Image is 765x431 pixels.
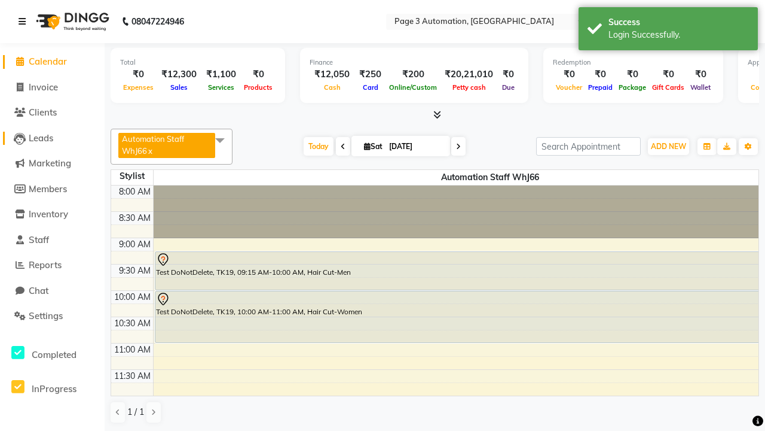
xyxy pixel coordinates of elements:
[3,106,102,120] a: Clients
[29,208,68,220] span: Inventory
[3,259,102,272] a: Reports
[29,259,62,271] span: Reports
[310,68,354,81] div: ₹12,050
[29,157,71,169] span: Marketing
[616,83,649,92] span: Package
[649,83,687,92] span: Gift Cards
[32,349,76,360] span: Completed
[112,344,153,356] div: 11:00 AM
[3,81,102,95] a: Invoice
[3,132,102,145] a: Leads
[112,291,153,303] div: 10:00 AM
[241,68,276,81] div: ₹0
[111,170,153,183] div: Stylist
[608,16,749,29] div: Success
[112,370,153,383] div: 11:30 AM
[687,83,714,92] span: Wallet
[360,83,381,92] span: Card
[616,68,649,81] div: ₹0
[449,83,489,92] span: Petty cash
[29,107,57,118] span: Clients
[167,83,191,92] span: Sales
[205,83,237,92] span: Services
[29,56,67,67] span: Calendar
[585,83,616,92] span: Prepaid
[29,81,58,93] span: Invoice
[147,146,152,156] a: x
[3,183,102,196] a: Members
[687,68,714,81] div: ₹0
[117,186,153,198] div: 8:00 AM
[122,134,184,156] span: Automation Staff WhJ66
[117,265,153,277] div: 9:30 AM
[120,57,276,68] div: Total
[157,68,201,81] div: ₹12,300
[440,68,498,81] div: ₹20,21,010
[3,309,102,323] a: Settings
[131,5,184,38] b: 08047224946
[3,208,102,221] a: Inventory
[361,142,385,151] span: Sat
[310,57,519,68] div: Finance
[499,83,518,92] span: Due
[386,68,440,81] div: ₹200
[201,68,241,81] div: ₹1,100
[127,406,144,418] span: 1 / 1
[385,138,445,156] input: 2025-10-04
[241,83,276,92] span: Products
[3,233,102,247] a: Staff
[651,142,686,151] span: ADD NEW
[3,284,102,298] a: Chat
[354,68,386,81] div: ₹250
[120,68,157,81] div: ₹0
[29,310,63,321] span: Settings
[321,83,344,92] span: Cash
[32,383,76,394] span: InProgress
[553,57,714,68] div: Redemption
[29,234,49,245] span: Staff
[386,83,440,92] span: Online/Custom
[649,68,687,81] div: ₹0
[120,83,157,92] span: Expenses
[29,285,48,296] span: Chat
[3,157,102,171] a: Marketing
[117,212,153,224] div: 8:30 AM
[553,68,585,81] div: ₹0
[648,138,689,155] button: ADD NEW
[536,137,641,156] input: Search Appointment
[30,5,112,38] img: logo
[608,29,749,41] div: Login Successfully.
[117,238,153,251] div: 9:00 AM
[3,55,102,69] a: Calendar
[304,137,333,156] span: Today
[29,183,67,195] span: Members
[553,83,585,92] span: Voucher
[585,68,616,81] div: ₹0
[498,68,519,81] div: ₹0
[29,132,53,144] span: Leads
[112,317,153,330] div: 10:30 AM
